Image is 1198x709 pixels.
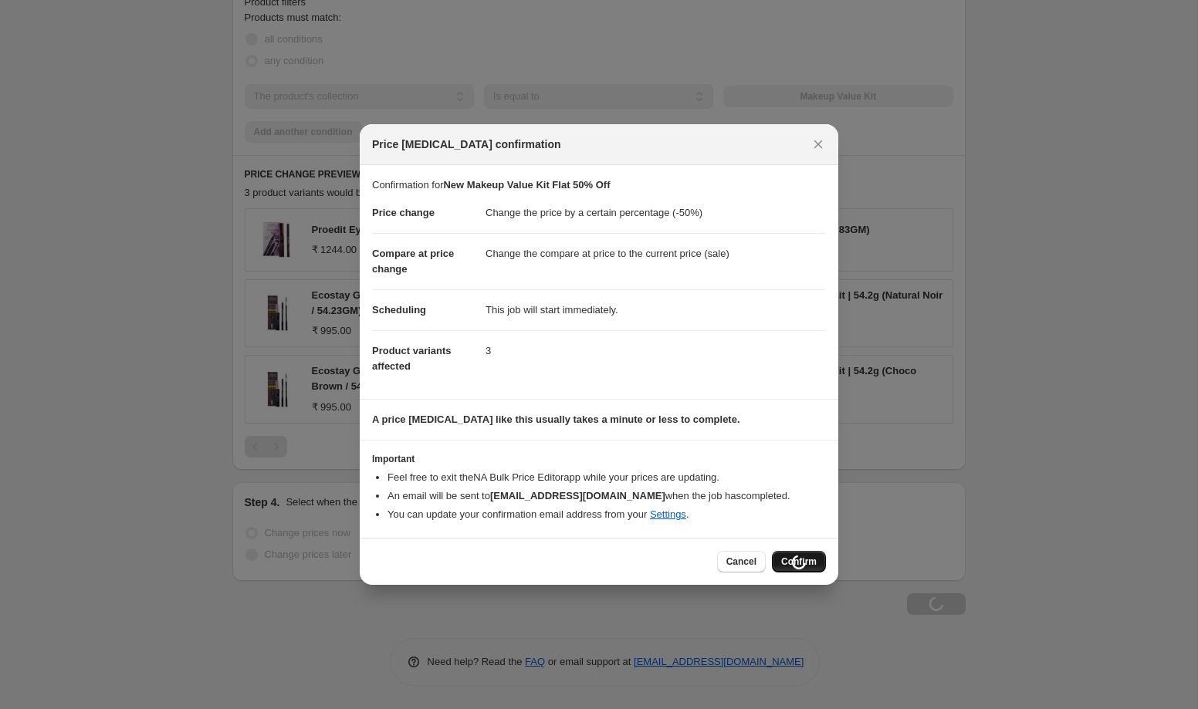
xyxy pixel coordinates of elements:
[486,289,826,330] dd: This job will start immediately.
[387,488,826,504] li: An email will be sent to when the job has completed .
[372,177,826,193] p: Confirmation for
[372,304,426,316] span: Scheduling
[717,551,766,572] button: Cancel
[372,453,826,465] h3: Important
[807,133,829,155] button: Close
[650,508,686,520] a: Settings
[372,248,454,275] span: Compare at price change
[486,193,826,233] dd: Change the price by a certain percentage (-50%)
[490,490,665,501] b: [EMAIL_ADDRESS][DOMAIN_NAME]
[486,233,826,274] dd: Change the compare at price to the current price (sale)
[726,555,756,568] span: Cancel
[443,179,610,191] b: New Makeup Value Kit Flat 50% Off
[372,414,740,425] b: A price [MEDICAL_DATA] like this usually takes a minute or less to complete.
[387,470,826,485] li: Feel free to exit the NA Bulk Price Editor app while your prices are updating.
[372,345,452,372] span: Product variants affected
[372,137,561,152] span: Price [MEDICAL_DATA] confirmation
[387,507,826,522] li: You can update your confirmation email address from your .
[486,330,826,371] dd: 3
[372,207,435,218] span: Price change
